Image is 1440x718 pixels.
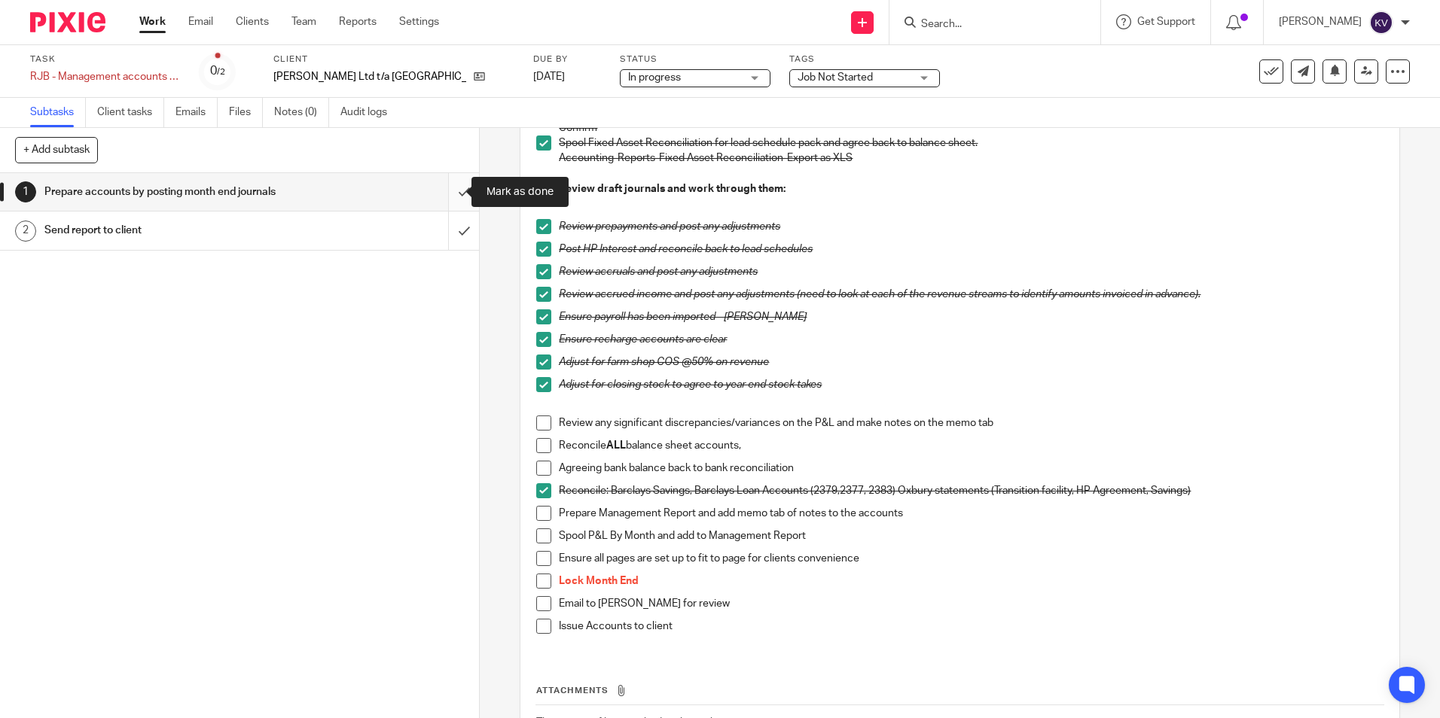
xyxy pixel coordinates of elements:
p: Reconcile balance sheet accounts, [559,438,1383,453]
input: Search [920,18,1055,32]
p: Prepare Management Report and add memo tab of notes to the accounts [559,506,1383,521]
a: Work [139,14,166,29]
strong: Review draft journals and work through them: [559,184,786,194]
label: Due by [533,53,601,65]
div: 2 [15,221,36,242]
a: Settings [399,14,439,29]
span: In progress [628,72,681,83]
a: Team [291,14,316,29]
small: /2 [217,68,225,76]
label: Tags [789,53,940,65]
p: Reconcile: Barclays Savings, Barclays Loan Accounts (2379,2377, 2383) Oxbury statements (Transiti... [559,483,1383,498]
a: Clients [236,14,269,29]
div: 0 [210,62,225,80]
p: [PERSON_NAME] [1279,14,1362,29]
a: Audit logs [340,98,398,127]
em: Review accruals and post any adjustments [559,266,758,277]
h1: Prepare accounts by posting month end journals [44,181,304,203]
div: RJB - Management accounts - Monthly (20th) [30,69,181,84]
a: Emails [175,98,218,127]
strong: ALL [606,440,626,451]
p: Issue Accounts to client [559,619,1383,634]
p: [PERSON_NAME] Ltd t/a [GEOGRAPHIC_DATA] [273,69,466,84]
em: Review prepayments and post any adjustments [559,221,780,232]
p: Ensure all pages are set up to fit to page for clients convenience [559,551,1383,566]
span: Attachments [536,686,609,695]
span: Job Not Started [798,72,873,83]
em: Ensure payroll has been imported - [PERSON_NAME] [559,312,807,322]
em: Adjust for farm shop COS @50% on revenue [559,357,769,367]
label: Status [620,53,770,65]
a: Notes (0) [274,98,329,127]
p: Confirm [559,120,1383,135]
label: Task [30,53,181,65]
img: svg%3E [1369,11,1393,35]
em: Ensure recharge accounts are clear [559,334,727,345]
span: Lock Month End [559,576,639,586]
button: + Add subtask [15,137,98,163]
a: Email [188,14,213,29]
a: Files [229,98,263,127]
span: [DATE] [533,71,565,82]
p: Agreeing bank balance back to bank reconciliation [559,461,1383,476]
div: 1 [15,181,36,202]
p: Accounting-Reports-Fixed Asset Reconciliation-Export as XLS [559,151,1383,166]
em: Review accrued income and post any adjustments (need to look at each of the revenue streams to id... [559,289,1201,300]
h1: Send report to client [44,219,304,242]
em: Post HP Interest and reconcile back to lead schedules [559,244,813,254]
a: Subtasks [30,98,86,127]
p: Spool P&L By Month and add to Management Report [559,528,1383,543]
p: Email to [PERSON_NAME] for review [559,596,1383,611]
label: Client [273,53,514,65]
p: Review any significant discrepancies/variances on the P&L and make notes on the memo tab [559,415,1383,430]
em: Adjust for closing stock to agree to year end stock takes [559,379,822,390]
a: Client tasks [97,98,164,127]
a: Reports [339,14,377,29]
span: Get Support [1137,17,1195,27]
p: Spool Fixed Asset Reconciliation for lead schedule pack and agree back to balance sheet. [559,135,1383,151]
img: Pixie [30,12,105,32]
